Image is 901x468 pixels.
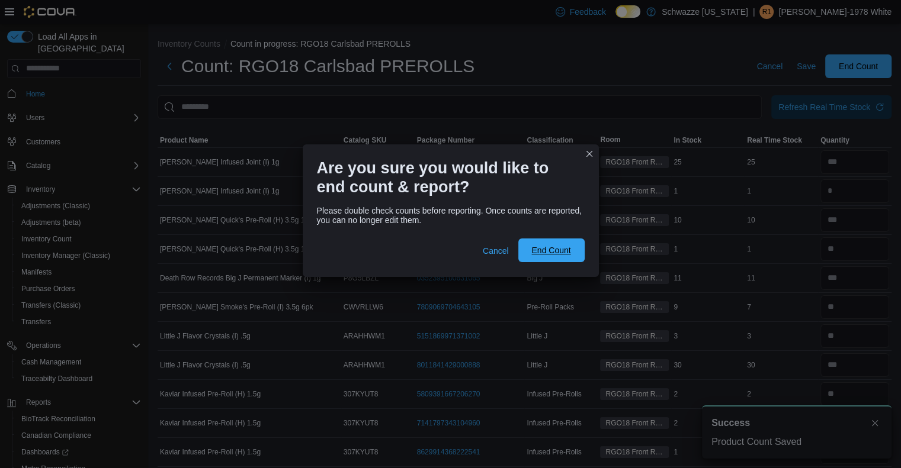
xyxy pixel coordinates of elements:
button: End Count [518,238,585,262]
button: Cancel [478,239,514,263]
span: End Count [531,244,570,256]
div: Please double check counts before reporting. Once counts are reported, you can no longer edit them. [317,206,585,225]
span: Cancel [483,245,509,257]
h1: Are you sure you would like to end count & report? [317,159,575,196]
button: Closes this modal window [582,147,597,161]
